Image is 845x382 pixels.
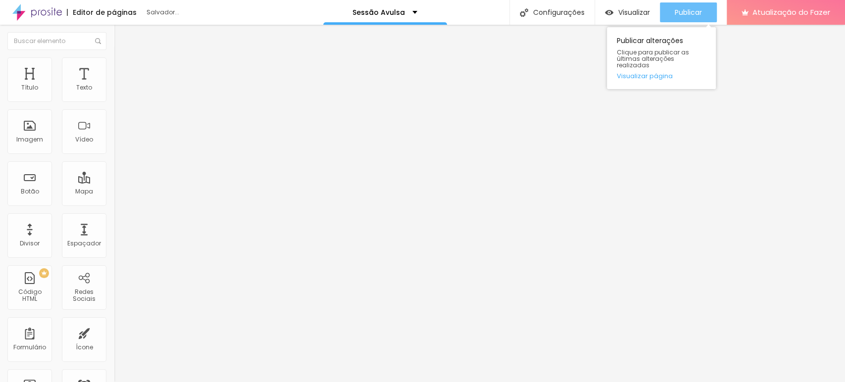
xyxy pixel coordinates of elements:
[660,2,717,22] button: Publicar
[617,36,683,46] font: Publicar alterações
[21,187,39,195] font: Botão
[95,38,101,44] img: Ícone
[617,73,706,79] a: Visualizar página
[675,7,702,17] font: Publicar
[617,48,689,69] font: Clique para publicar as últimas alterações realizadas
[605,8,613,17] img: view-1.svg
[75,187,93,195] font: Mapa
[618,7,650,17] font: Visualizar
[20,239,40,247] font: Divisor
[147,8,179,16] font: Salvador...
[16,135,43,143] font: Imagem
[520,8,528,17] img: Ícone
[75,135,93,143] font: Vídeo
[617,71,673,81] font: Visualizar página
[67,239,101,247] font: Espaçador
[76,83,92,92] font: Texto
[73,287,96,303] font: Redes Sociais
[352,7,405,17] font: Sessão Avulsa
[114,25,845,382] iframe: Editor
[76,343,93,351] font: Ícone
[752,7,830,17] font: Atualização do Fazer
[595,2,660,22] button: Visualizar
[73,7,137,17] font: Editor de páginas
[21,83,38,92] font: Título
[533,7,585,17] font: Configurações
[13,343,46,351] font: Formulário
[18,287,42,303] font: Código HTML
[7,32,106,50] input: Buscar elemento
